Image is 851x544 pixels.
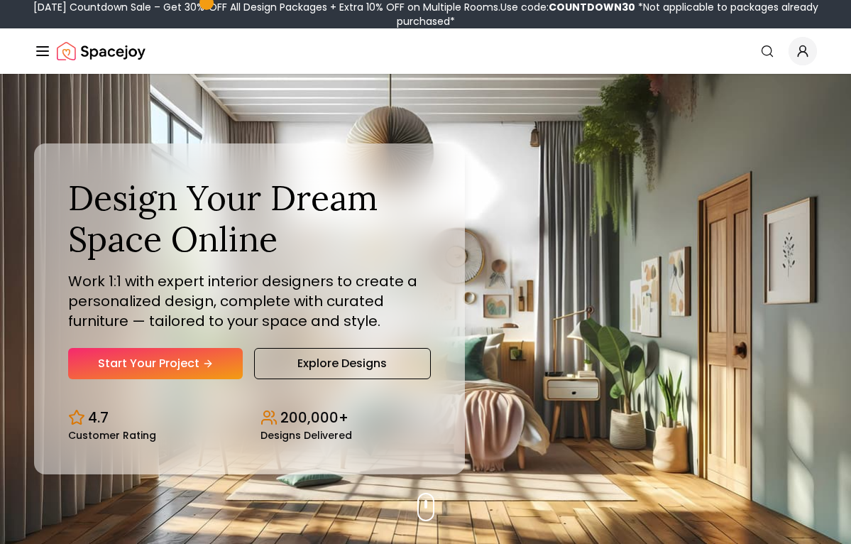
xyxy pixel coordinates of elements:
a: Explore Designs [254,348,430,379]
a: Start Your Project [68,348,243,379]
nav: Global [34,28,817,74]
p: Work 1:1 with expert interior designers to create a personalized design, complete with curated fu... [68,271,431,331]
h1: Design Your Dream Space Online [68,178,431,259]
p: 200,000+ [280,408,348,428]
small: Designs Delivered [260,430,352,440]
small: Customer Rating [68,430,156,440]
a: Spacejoy [57,37,146,65]
div: Design stats [68,396,431,440]
p: 4.7 [88,408,109,428]
img: Spacejoy Logo [57,37,146,65]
